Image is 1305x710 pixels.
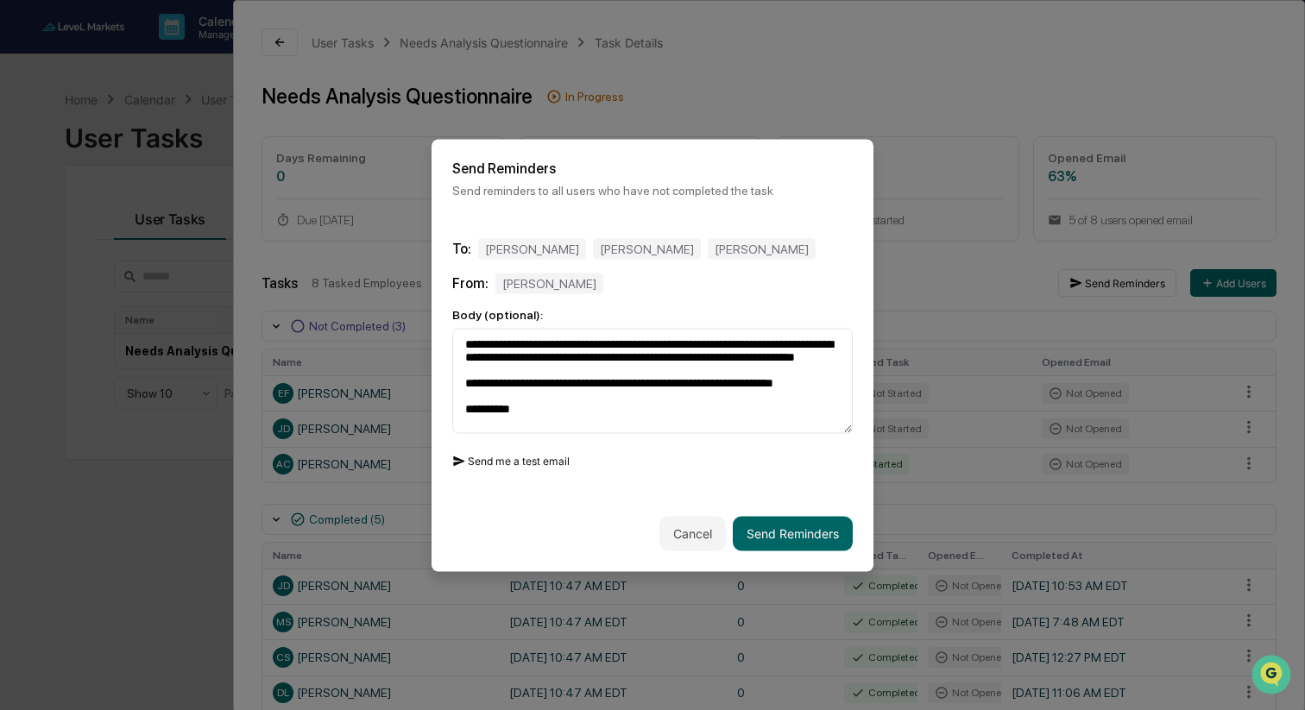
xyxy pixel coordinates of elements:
[708,238,816,259] div: [PERSON_NAME]
[17,387,31,401] div: 🔎
[17,192,116,205] div: Past conversations
[293,137,314,158] button: Start new chat
[54,235,140,248] span: [PERSON_NAME]
[143,235,149,248] span: •
[452,447,570,474] button: Send me a test email
[268,188,314,209] button: See all
[36,132,67,163] img: 8933085812038_c878075ebb4cc5468115_72.jpg
[659,516,726,550] button: Cancel
[35,353,111,370] span: Preclearance
[452,275,489,292] span: From:
[172,428,209,441] span: Pylon
[1250,653,1296,700] iframe: Open customer support
[452,307,853,321] div: Body (optional):
[452,160,853,176] h2: Send Reminders
[78,132,283,149] div: Start new chat
[17,265,45,292] img: Jack Rasmussen
[118,346,221,377] a: 🗄️Attestations
[122,427,209,441] a: Powered byPylon
[153,235,188,248] span: [DATE]
[733,516,853,550] button: Send Reminders
[35,236,48,249] img: 1746055101610-c473b297-6a78-478c-a979-82029cc54cd1
[54,281,140,295] span: [PERSON_NAME]
[78,149,237,163] div: We're available if you need us!
[17,218,45,246] img: Jack Rasmussen
[452,241,471,257] span: To:
[142,353,214,370] span: Attestations
[478,238,586,259] div: [PERSON_NAME]
[10,379,116,410] a: 🔎Data Lookup
[153,281,188,295] span: [DATE]
[10,346,118,377] a: 🖐️Preclearance
[17,36,314,64] p: How can we help?
[125,355,139,368] div: 🗄️
[35,282,48,296] img: 1746055101610-c473b297-6a78-478c-a979-82029cc54cd1
[452,183,853,197] p: Send reminders to all users who have not completed the task
[17,355,31,368] div: 🖐️
[17,132,48,163] img: 1746055101610-c473b297-6a78-478c-a979-82029cc54cd1
[495,273,603,293] div: [PERSON_NAME]
[593,238,701,259] div: [PERSON_NAME]
[143,281,149,295] span: •
[35,386,109,403] span: Data Lookup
